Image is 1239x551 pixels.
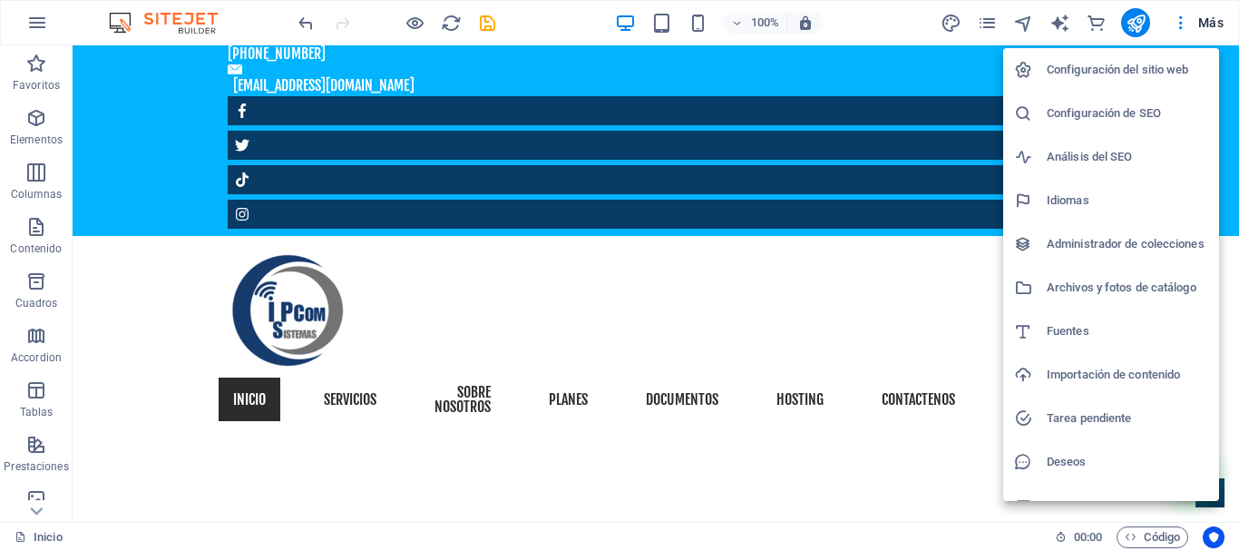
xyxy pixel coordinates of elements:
[1047,146,1208,168] h6: Análisis del SEO
[1047,408,1208,429] h6: Tarea pendiente
[1047,190,1208,212] h6: Idiomas
[1047,451,1208,473] h6: Deseos
[1047,277,1208,299] h6: Archivos y fotos de catálogo
[1047,59,1208,81] h6: Configuración del sitio web
[1047,103,1208,124] h6: Configuración de SEO
[1047,320,1208,342] h6: Fuentes
[1047,495,1208,517] h6: Datos
[1047,364,1208,386] h6: Importación de contenido
[1047,233,1208,255] h6: Administrador de colecciones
